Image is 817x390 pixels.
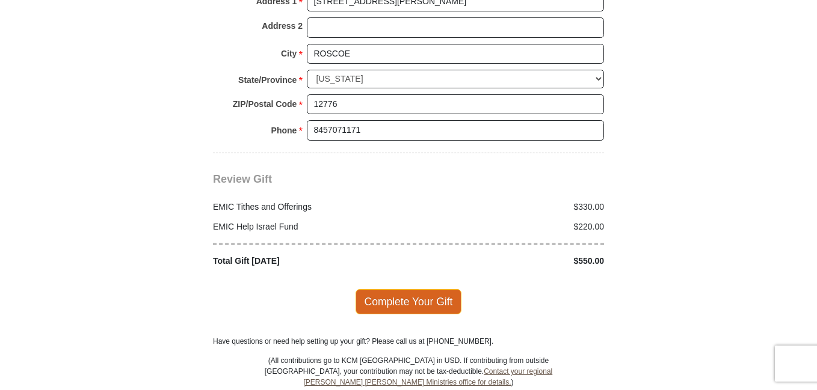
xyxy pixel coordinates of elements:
a: Contact your regional [PERSON_NAME] [PERSON_NAME] Ministries office for details. [303,367,552,386]
p: Have questions or need help setting up your gift? Please call us at [PHONE_NUMBER]. [213,336,604,347]
div: $550.00 [408,255,611,267]
strong: Phone [271,122,297,139]
strong: State/Province [238,72,297,88]
strong: ZIP/Postal Code [233,96,297,112]
strong: City [281,45,297,62]
span: Complete Your Gift [356,289,462,314]
strong: Address 2 [262,17,303,34]
div: EMIC Help Israel Fund [207,221,409,233]
div: Total Gift [DATE] [207,255,409,267]
div: $330.00 [408,201,611,213]
div: $220.00 [408,221,611,233]
div: EMIC Tithes and Offerings [207,201,409,213]
span: Review Gift [213,173,272,185]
